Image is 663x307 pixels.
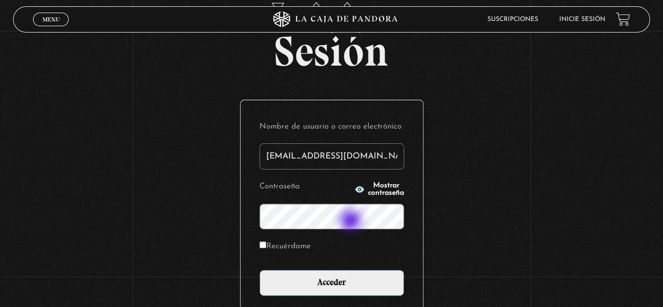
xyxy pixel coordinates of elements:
[259,179,352,195] label: Contraseña
[42,16,60,23] span: Menu
[259,241,266,248] input: Recuérdame
[616,12,630,26] a: View your shopping cart
[259,270,404,296] input: Acceder
[259,119,404,135] label: Nombre de usuario o correo electrónico
[368,182,404,197] span: Mostrar contraseña
[559,16,605,23] a: Inicie sesión
[39,25,63,32] span: Cerrar
[259,239,311,255] label: Recuérdame
[487,16,538,23] a: Suscripciones
[354,182,404,197] button: Mostrar contraseña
